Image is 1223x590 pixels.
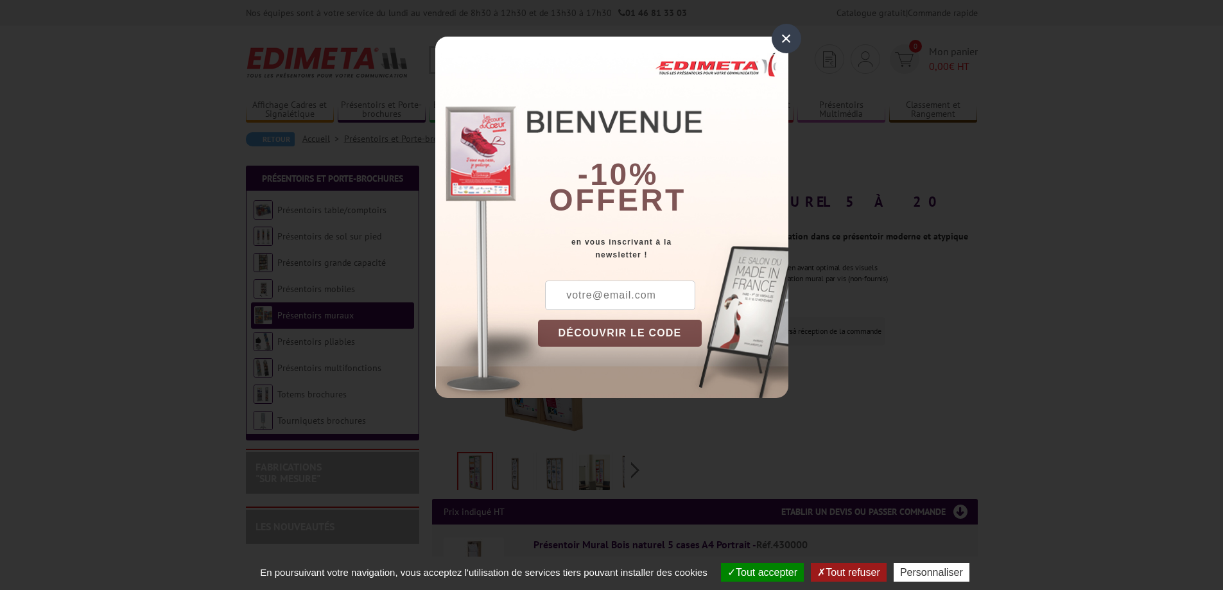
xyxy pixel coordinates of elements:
button: Personnaliser (fenêtre modale) [894,563,969,582]
div: × [772,24,801,53]
button: DÉCOUVRIR LE CODE [538,320,702,347]
div: en vous inscrivant à la newsletter ! [538,236,788,261]
button: Tout accepter [721,563,804,582]
span: En poursuivant votre navigation, vous acceptez l'utilisation de services tiers pouvant installer ... [254,567,714,578]
input: votre@email.com [545,281,695,310]
b: -10% [578,157,659,191]
font: offert [549,183,686,217]
button: Tout refuser [811,563,886,582]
